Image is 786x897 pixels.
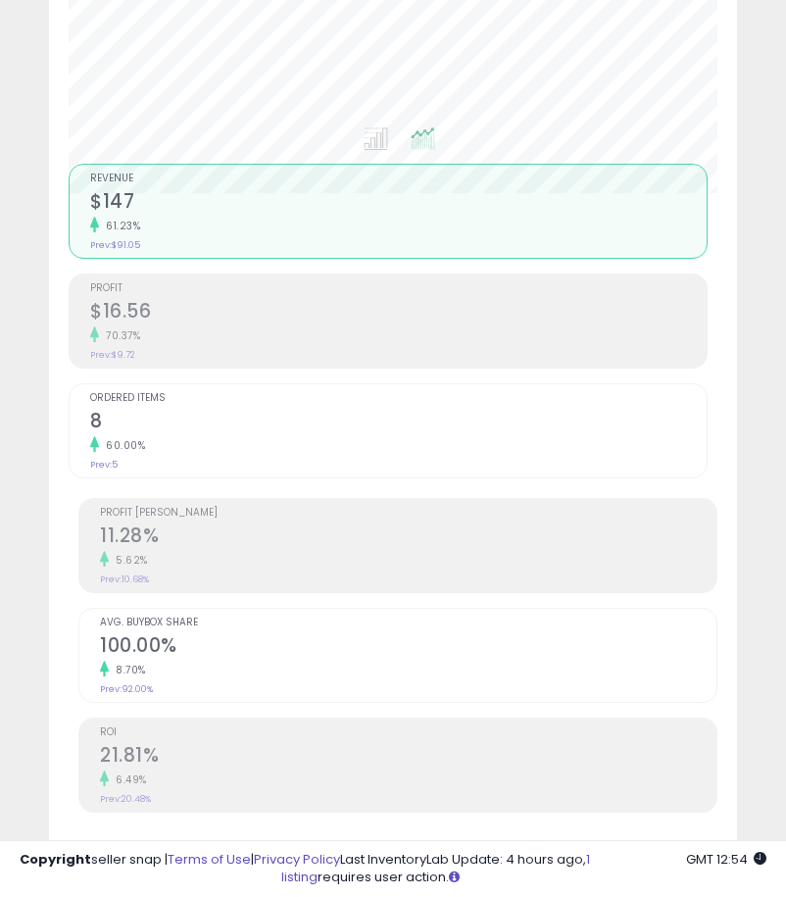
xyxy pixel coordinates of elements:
span: Profit [90,283,707,294]
span: Revenue [90,174,707,184]
li: $28 [72,832,703,856]
small: Prev: 20.48% [100,793,151,805]
small: Prev: $91.05 [90,239,140,251]
small: Prev: 5 [90,459,118,471]
small: Prev: 10.68% [100,573,149,585]
b: Total Inventory Value: [72,837,205,854]
small: 61.23% [99,219,140,233]
a: Terms of Use [168,850,251,869]
small: 5.62% [109,553,148,568]
strong: Copyright [20,850,91,869]
small: 8.70% [109,663,146,677]
span: Avg. Buybox Share [100,618,716,628]
span: 2025-10-14 12:54 GMT [686,850,766,869]
a: Privacy Policy [254,850,340,869]
small: Prev: 92.00% [100,683,153,695]
small: 60.00% [99,438,145,453]
small: Prev: $9.72 [90,349,135,361]
small: 70.37% [99,328,140,343]
h2: 21.81% [100,744,716,771]
span: ROI [100,727,716,738]
h2: 8 [90,410,707,436]
h2: $16.56 [90,300,707,326]
a: 1 listing [281,850,590,887]
h2: 100.00% [100,634,716,661]
small: 6.49% [109,772,147,787]
span: Profit [PERSON_NAME] [100,508,716,519]
h2: $147 [90,190,707,217]
span: Ordered Items [90,393,707,404]
h2: 11.28% [100,524,716,551]
div: seller snap | | [20,851,340,870]
div: Last InventoryLab Update: 4 hours ago, requires user action. [281,851,766,887]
